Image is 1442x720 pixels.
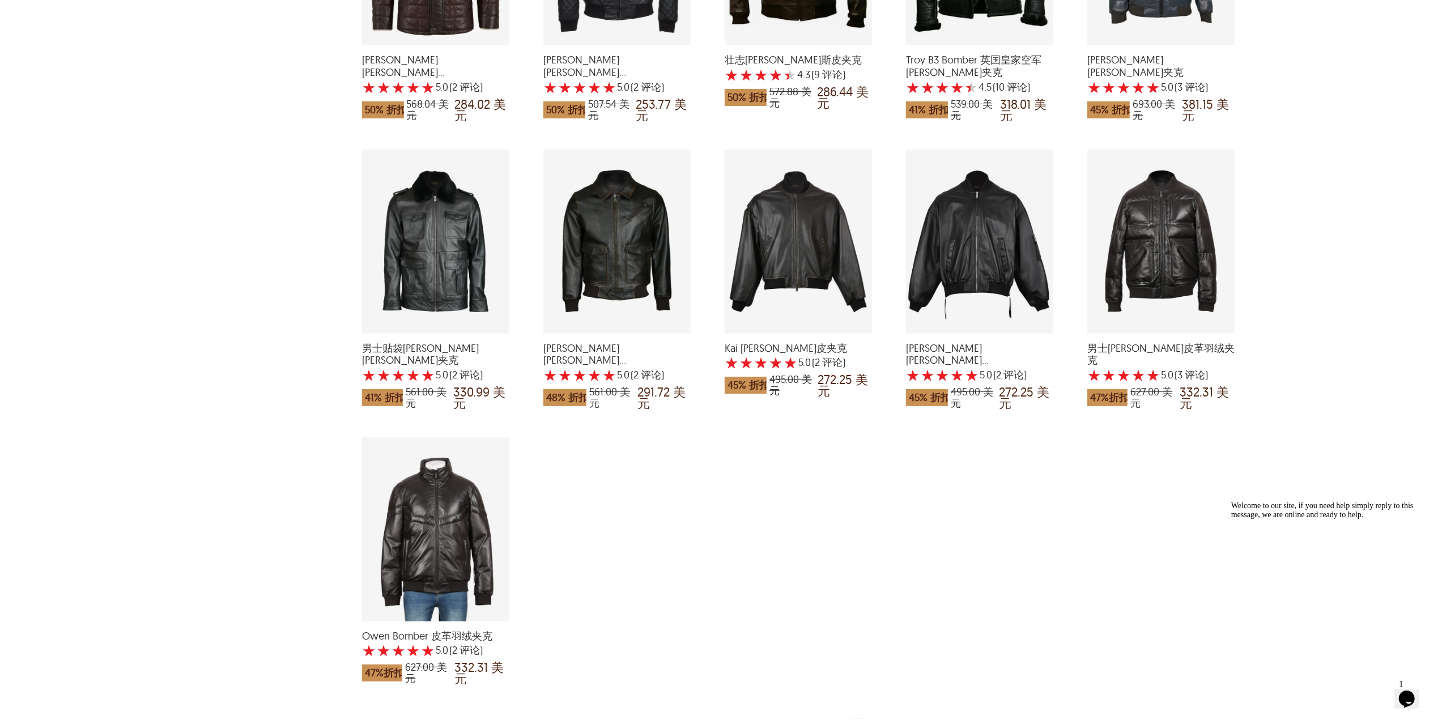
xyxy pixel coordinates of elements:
[421,82,435,93] label: 5 评分
[362,326,509,415] a: 男士贴袋飞行员皮夹克，5 星评级 2 产品评论，原价 561.00 美元，折扣后价格为
[543,326,691,415] a: Ethan Aviator Bomber 皮夹克，5 星评级 2 产品评论，原价 561.00 美元，折扣后价格为
[362,342,509,367] span: 男士贴袋飞行员皮夹克
[784,354,797,371] font: ★
[725,54,872,66] span: 壮志凌云汤姆·克鲁斯皮夹克
[588,367,601,384] font: ★
[558,82,572,93] label: 2 个评分
[406,369,420,381] label: 4 评分
[754,69,768,80] label: 3 个评分
[377,367,390,384] font: ★
[377,645,390,656] label: 2 个评分
[661,368,664,381] font: )
[460,644,480,657] font: 评论
[784,357,797,368] label: 5 评分
[811,68,820,81] font: (9
[543,82,557,93] label: 1 个评分
[1087,38,1235,126] a: Henry Puffer Bomber Jacket 获得 5 星评价 3 条产品评论，原价 693.00 美元，折扣后价格为
[558,369,572,381] label: 2 个评分
[637,384,686,411] font: 291.72 美元
[979,80,992,93] font: 4.5
[784,69,796,80] label: 5 评分
[362,630,509,642] span: Owen Bomber 皮革羽绒夹克
[725,53,862,66] font: 壮志[PERSON_NAME]斯皮夹克
[1133,97,1175,122] font: 693.00 美元
[1087,342,1235,367] span: 男士飞行员皮革羽绒夹克
[377,79,390,96] font: ★
[631,368,639,381] font: (2
[362,342,479,367] font: 男士贴袋[PERSON_NAME][PERSON_NAME]夹克
[1087,54,1235,78] span: Henry 羽绒飞行员夹克
[362,614,509,691] a: Owen Bomber 皮革羽绒夹克，5 星评级 2 产品评论，原价 627.00 美元，折扣后价格为
[797,68,810,81] font: 4.3
[377,82,390,93] label: 2 个评分
[406,385,446,410] font: 561.00 美元
[362,54,509,78] span: Todd 飞行员皮夹克
[1227,497,1431,669] iframe: 聊天小部件
[573,367,586,384] font: ★
[906,54,1053,78] span: Troy B3 Bomber 英国皇家空军飞行员夹克
[1102,79,1116,96] font: ★
[1146,367,1160,384] font: ★
[1146,82,1160,93] label: 5 评分
[588,97,629,122] font: 507.54 美元
[362,79,376,96] font: ★
[935,79,949,96] font: ★
[1132,82,1145,93] label: 4 评分
[1117,82,1130,93] label: 3 个评分
[1001,96,1047,123] font: 318.01 美元
[480,80,483,93] font: )
[1132,369,1145,381] label: 4 评分
[421,367,435,384] font: ★
[818,372,868,399] font: 272.25 美元
[362,645,376,656] label: 1 个评分
[906,53,1041,79] font: Troy B3 Bomber 英国皇家空军[PERSON_NAME]夹克
[406,79,420,96] font: ★
[769,69,782,80] label: 4 评分
[1117,369,1130,381] label: 3 个评分
[906,342,1053,367] span: Ryder 飞行员皮夹克
[392,642,405,659] font: ★
[449,644,457,657] font: (2
[436,80,448,93] font: 5.0
[1161,368,1173,381] font: 5.0
[725,38,872,114] a: 壮志凌云汤姆·克鲁斯皮夹克，4.33333333333333333 星评级 9 产品评论，原价 572.88 美元，折扣后价格为
[1087,342,1235,367] font: 男士[PERSON_NAME]皮革羽绒夹克
[460,368,480,381] font: 评论
[392,367,405,384] font: ★
[1087,367,1101,384] font: ★
[769,373,812,397] font: 495.00 美元
[1132,367,1145,384] font: ★
[739,357,753,368] label: 2 个评分
[362,38,509,126] a: Todd Bomber 皮夹克，5 星评级 2 产品评论，原价 568.04 美元，折扣后价格为
[965,79,977,95] font: ★
[421,79,435,96] font: ★
[543,53,626,91] font: [PERSON_NAME][PERSON_NAME][PERSON_NAME]
[993,368,1001,381] font: (2
[909,391,951,404] font: 45% 折扣
[449,80,457,93] font: (2
[636,96,687,123] font: 253.77 美元
[822,356,843,369] font: 评论
[1087,53,1184,79] font: [PERSON_NAME][PERSON_NAME]夹克
[5,5,187,22] span: Welcome to our site, if you need help simply reply to this message, we are online and ready to help.
[725,357,738,368] label: 1 个评分
[454,96,506,123] font: 284.02 美元
[1394,675,1431,709] iframe: 聊天小部件
[641,80,661,93] font: 评论
[362,53,445,91] font: [PERSON_NAME] [PERSON_NAME][PERSON_NAME]
[965,367,979,384] font: ★
[1117,367,1130,384] font: ★
[728,91,769,104] font: 50% 折扣
[602,82,616,93] label: 5 评分
[739,69,753,80] label: 2 个评分
[617,368,629,381] font: 5.0
[1185,368,1205,381] font: 评论
[558,79,572,96] font: ★
[725,69,738,80] label: 1 个评分
[817,84,869,111] font: 286.44 美元
[754,357,768,368] label: 3 个评分
[950,369,964,381] label: 4 评分
[436,368,448,381] font: 5.0
[999,384,1049,411] font: 272.25 美元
